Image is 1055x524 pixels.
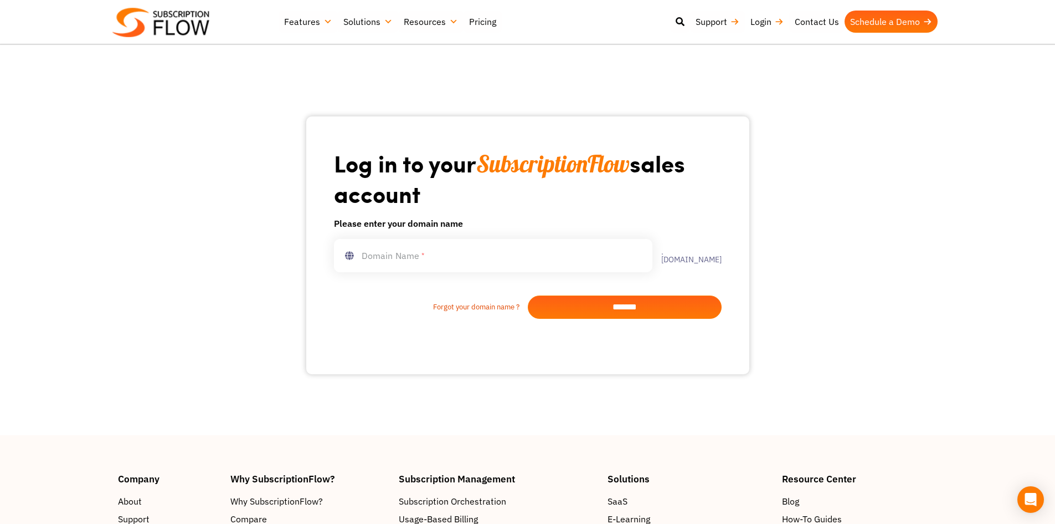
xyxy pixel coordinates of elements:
[782,495,937,508] a: Blog
[118,495,142,508] span: About
[782,495,799,508] span: Blog
[608,495,771,508] a: SaaS
[608,495,627,508] span: SaaS
[608,474,771,484] h4: Solutions
[399,495,506,508] span: Subscription Orchestration
[745,11,789,33] a: Login
[399,474,597,484] h4: Subscription Management
[789,11,845,33] a: Contact Us
[338,11,398,33] a: Solutions
[652,248,722,263] label: .[DOMAIN_NAME]
[399,495,597,508] a: Subscription Orchestration
[230,474,388,484] h4: Why SubscriptionFlow?
[118,495,220,508] a: About
[279,11,338,33] a: Features
[334,149,722,208] h1: Log in to your sales account
[845,11,938,33] a: Schedule a Demo
[112,8,209,37] img: Subscriptionflow
[782,474,937,484] h4: Resource Center
[1017,486,1044,513] div: Open Intercom Messenger
[690,11,745,33] a: Support
[398,11,464,33] a: Resources
[334,217,722,230] h6: Please enter your domain name
[230,495,388,508] a: Why SubscriptionFlow?
[230,495,323,508] span: Why SubscriptionFlow?
[118,474,220,484] h4: Company
[464,11,502,33] a: Pricing
[334,302,528,313] a: Forgot your domain name ?
[476,149,630,179] span: SubscriptionFlow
